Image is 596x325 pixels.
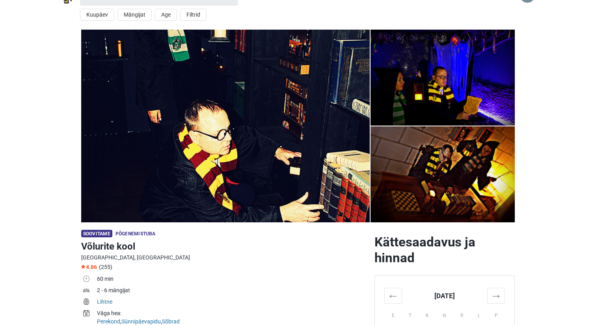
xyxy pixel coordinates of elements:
span: 4.86 [81,264,97,270]
a: Võlurite kool photo 3 [371,30,515,126]
span: Põgenemistuba [115,231,156,237]
img: Võlurite kool photo 9 [81,30,370,222]
a: Võlurite kool photo 4 [371,126,515,222]
h1: Võlurite kool [81,239,368,254]
button: Mängijat [117,9,152,21]
span: (255) [99,264,112,270]
a: Lihtne [97,299,112,305]
a: Võlurite kool photo 8 [81,30,370,222]
img: Star [81,265,85,269]
button: Filtrid [180,9,207,21]
td: 2 - 6 mängijat [97,286,368,297]
a: Perekond [97,318,120,325]
img: Võlurite kool photo 5 [371,126,515,222]
button: Kuupäev [80,9,114,21]
th: → [488,288,505,304]
a: Sünnipäevapidu [121,318,161,325]
a: Sõbrad [162,318,180,325]
h2: Kättesaadavus ja hinnad [374,234,515,266]
button: Age [155,9,177,21]
th: ← [385,288,402,304]
div: [GEOGRAPHIC_DATA], [GEOGRAPHIC_DATA] [81,254,368,262]
th: [DATE] [402,288,488,304]
div: Väga hea: [97,309,368,317]
img: Võlurite kool photo 4 [371,30,515,126]
td: 60 min [97,274,368,286]
span: Soovitame [81,230,112,237]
